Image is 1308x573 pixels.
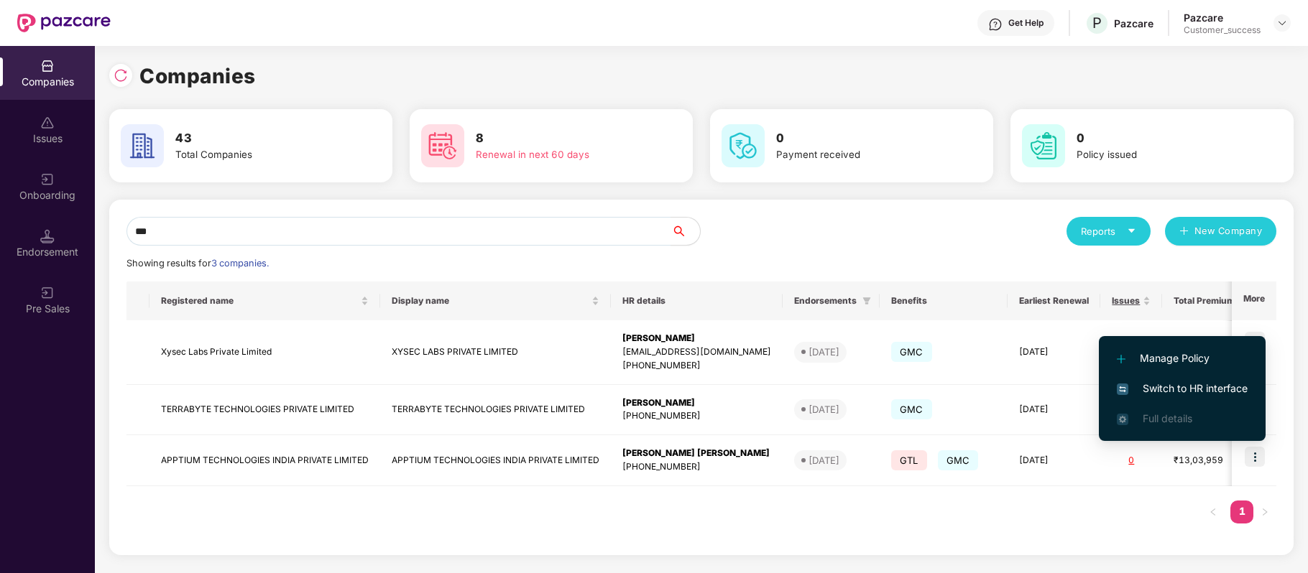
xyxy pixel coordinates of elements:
[860,292,874,309] span: filter
[671,217,701,246] button: search
[1008,435,1100,486] td: [DATE]
[1174,295,1235,307] span: Total Premium
[1179,226,1189,238] span: plus
[392,295,589,307] span: Display name
[1008,320,1100,385] td: [DATE]
[1112,454,1151,467] div: 0
[114,68,128,83] img: svg+xml;base64,PHN2ZyBpZD0iUmVsb2FkLTMyeDMyIiB4bWxucz0iaHR0cDovL3d3dy53My5vcmcvMjAwMC9zdmciIHdpZH...
[776,129,946,148] h3: 0
[1117,383,1128,395] img: svg+xml;base64,PHN2ZyB4bWxucz0iaHR0cDovL3d3dy53My5vcmcvMjAwMC9zdmciIHdpZHRoPSIxNiIgaGVpZ2h0PSIxNi...
[149,281,380,320] th: Registered name
[809,402,839,416] div: [DATE]
[139,60,256,92] h1: Companies
[1253,500,1276,523] li: Next Page
[1202,500,1225,523] li: Previous Page
[622,332,771,345] div: [PERSON_NAME]
[1077,147,1246,162] div: Policy issued
[1008,17,1044,29] div: Get Help
[1127,226,1136,236] span: caret-down
[1117,381,1248,396] span: Switch to HR interface
[1194,224,1263,238] span: New Company
[1092,14,1102,32] span: P
[622,460,771,474] div: [PHONE_NUMBER]
[671,225,700,237] span: search
[891,342,932,362] span: GMC
[175,129,345,148] h3: 43
[1184,24,1261,36] div: Customer_success
[161,295,358,307] span: Registered name
[175,147,345,162] div: Total Companies
[622,396,771,410] div: [PERSON_NAME]
[40,229,55,243] img: svg+xml;base64,PHN2ZyB3aWR0aD0iMTQuNSIgaGVpZ2h0PSIxNC41IiB2aWV3Qm94PSIwIDAgMTYgMTYiIGZpbGw9Im5vbm...
[891,450,927,470] span: GTL
[988,17,1003,32] img: svg+xml;base64,PHN2ZyBpZD0iSGVscC0zMngzMiIgeG1sbnM9Imh0dHA6Ly93d3cudzMub3JnLzIwMDAvc3ZnIiB3aWR0aD...
[622,359,771,373] div: [PHONE_NUMBER]
[776,147,946,162] div: Payment received
[40,116,55,130] img: svg+xml;base64,PHN2ZyBpZD0iSXNzdWVzX2Rpc2FibGVkIiB4bWxucz0iaHR0cDovL3d3dy53My5vcmcvMjAwMC9zdmciIH...
[1174,454,1245,467] div: ₹13,03,959
[380,435,611,486] td: APPTIUM TECHNOLOGIES INDIA PRIVATE LIMITED
[149,435,380,486] td: APPTIUM TECHNOLOGIES INDIA PRIVATE LIMITED
[1165,217,1276,246] button: plusNew Company
[1261,508,1269,516] span: right
[380,385,611,436] td: TERRABYTE TECHNOLOGIES PRIVATE LIMITED
[40,172,55,187] img: svg+xml;base64,PHN2ZyB3aWR0aD0iMjAiIGhlaWdodD0iMjAiIHZpZXdCb3g9IjAgMCAyMCAyMCIgZmlsbD0ibm9uZSIgeG...
[1112,295,1140,307] span: Issues
[40,286,55,300] img: svg+xml;base64,PHN2ZyB3aWR0aD0iMjAiIGhlaWdodD0iMjAiIHZpZXdCb3g9IjAgMCAyMCAyMCIgZmlsbD0ibm9uZSIgeG...
[211,258,269,269] span: 3 companies.
[1022,124,1065,167] img: svg+xml;base64,PHN2ZyB4bWxucz0iaHR0cDovL3d3dy53My5vcmcvMjAwMC9zdmciIHdpZHRoPSI2MCIgaGVpZ2h0PSI2MC...
[1230,500,1253,522] a: 1
[622,345,771,359] div: [EMAIL_ADDRESS][DOMAIN_NAME]
[476,129,645,148] h3: 8
[1276,17,1288,29] img: svg+xml;base64,PHN2ZyBpZD0iRHJvcGRvd24tMzJ4MzIiIHhtbG5zPSJodHRwOi8vd3d3LnczLm9yZy8yMDAwL3N2ZyIgd2...
[611,281,783,320] th: HR details
[622,447,771,460] div: [PERSON_NAME] [PERSON_NAME]
[40,59,55,73] img: svg+xml;base64,PHN2ZyBpZD0iQ29tcGFuaWVzIiB4bWxucz0iaHR0cDovL3d3dy53My5vcmcvMjAwMC9zdmciIHdpZHRoPS...
[149,385,380,436] td: TERRABYTE TECHNOLOGIES PRIVATE LIMITED
[380,320,611,385] td: XYSEC LABS PRIVATE LIMITED
[1117,355,1125,363] img: svg+xml;base64,PHN2ZyB4bWxucz0iaHR0cDovL3d3dy53My5vcmcvMjAwMC9zdmciIHdpZHRoPSIxMi4yMDEiIGhlaWdodD...
[1253,500,1276,523] button: right
[1081,224,1136,238] div: Reports
[1008,281,1100,320] th: Earliest Renewal
[862,297,871,305] span: filter
[476,147,645,162] div: Renewal in next 60 days
[809,345,839,359] div: [DATE]
[1202,500,1225,523] button: left
[1117,350,1248,366] span: Manage Policy
[891,399,932,419] span: GMC
[121,124,164,167] img: svg+xml;base64,PHN2ZyB4bWxucz0iaHR0cDovL3d3dy53My5vcmcvMjAwMC9zdmciIHdpZHRoPSI2MCIgaGVpZ2h0PSI2MC...
[622,409,771,423] div: [PHONE_NUMBER]
[380,281,611,320] th: Display name
[1209,508,1217,516] span: left
[1114,17,1153,30] div: Pazcare
[149,320,380,385] td: Xysec Labs Private Limited
[1232,281,1276,320] th: More
[809,453,839,467] div: [DATE]
[1008,385,1100,436] td: [DATE]
[1245,447,1265,467] img: icon
[938,450,979,470] span: GMC
[722,124,765,167] img: svg+xml;base64,PHN2ZyB4bWxucz0iaHR0cDovL3d3dy53My5vcmcvMjAwMC9zdmciIHdpZHRoPSI2MCIgaGVpZ2h0PSI2MC...
[1100,281,1162,320] th: Issues
[1117,414,1128,425] img: svg+xml;base64,PHN2ZyB4bWxucz0iaHR0cDovL3d3dy53My5vcmcvMjAwMC9zdmciIHdpZHRoPSIxNi4zNjMiIGhlaWdodD...
[1184,11,1261,24] div: Pazcare
[1162,281,1257,320] th: Total Premium
[126,258,269,269] span: Showing results for
[794,295,857,307] span: Endorsements
[1230,500,1253,523] li: 1
[1143,412,1192,424] span: Full details
[421,124,464,167] img: svg+xml;base64,PHN2ZyB4bWxucz0iaHR0cDovL3d3dy53My5vcmcvMjAwMC9zdmciIHdpZHRoPSI2MCIgaGVpZ2h0PSI2MC...
[17,14,111,32] img: New Pazcare Logo
[880,281,1008,320] th: Benefits
[1077,129,1246,148] h3: 0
